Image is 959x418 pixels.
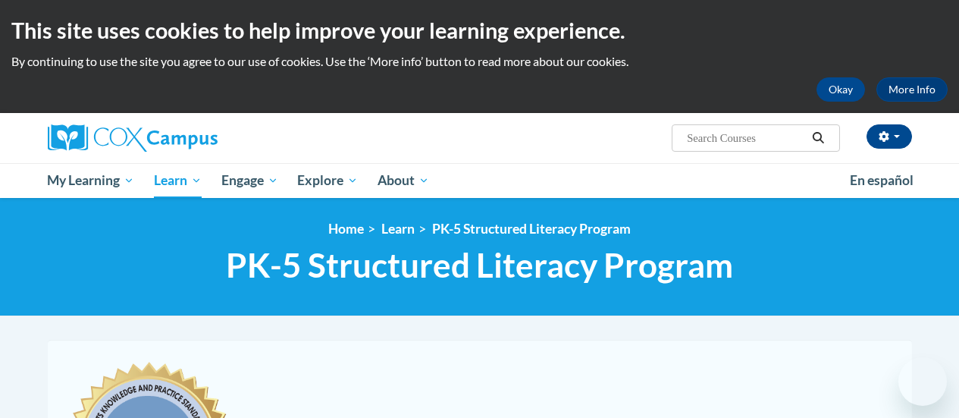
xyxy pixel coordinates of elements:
[287,163,368,198] a: Explore
[36,163,923,198] div: Main menu
[154,171,202,190] span: Learn
[297,171,358,190] span: Explore
[221,171,278,190] span: Engage
[850,172,914,188] span: En español
[381,221,415,237] a: Learn
[38,163,145,198] a: My Learning
[368,163,439,198] a: About
[48,124,218,152] img: Cox Campus
[48,124,321,152] a: Cox Campus
[898,357,947,406] iframe: Button to launch messaging window
[807,129,829,147] button: Search
[867,124,912,149] button: Account Settings
[328,221,364,237] a: Home
[226,245,733,285] span: PK-5 Structured Literacy Program
[11,15,948,46] h2: This site uses cookies to help improve your learning experience.
[816,77,865,102] button: Okay
[11,53,948,70] p: By continuing to use the site you agree to our use of cookies. Use the ‘More info’ button to read...
[840,165,923,196] a: En español
[47,171,134,190] span: My Learning
[876,77,948,102] a: More Info
[144,163,212,198] a: Learn
[378,171,429,190] span: About
[432,221,631,237] a: PK-5 Structured Literacy Program
[685,129,807,147] input: Search Courses
[212,163,288,198] a: Engage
